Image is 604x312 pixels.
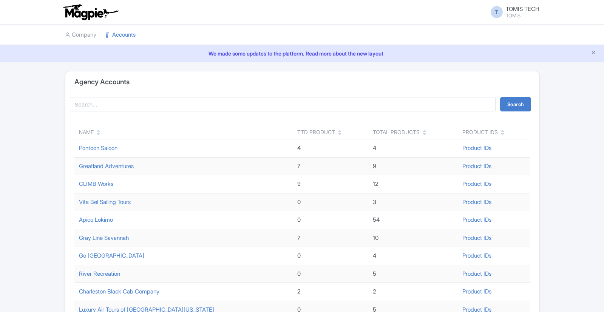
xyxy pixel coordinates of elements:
[70,97,496,111] input: Search...
[368,229,457,247] td: 10
[368,157,457,175] td: 9
[79,128,94,136] div: Name
[368,283,457,301] td: 2
[79,288,159,295] a: Charleston Black Cab Company
[462,198,491,205] a: Product IDs
[293,229,368,247] td: 7
[462,234,491,241] a: Product IDs
[368,175,457,193] td: 12
[293,175,368,193] td: 9
[79,270,120,277] a: River Recreation
[293,139,368,158] td: 4
[79,216,113,223] a: Apico Lokimo
[293,265,368,283] td: 0
[462,270,491,277] a: Product IDs
[506,5,539,12] span: TOMIS TECH
[462,180,491,187] a: Product IDs
[293,193,368,211] td: 0
[65,25,96,45] a: Company
[368,193,457,211] td: 3
[61,4,120,20] img: logo-ab69f6fb50320c5b225c76a69d11143b.png
[491,6,503,18] span: T
[368,265,457,283] td: 5
[462,216,491,223] a: Product IDs
[79,144,117,151] a: Pontoon Saloon
[79,252,144,259] a: Go [GEOGRAPHIC_DATA]
[506,13,539,18] small: TOMIS
[293,211,368,229] td: 0
[373,128,420,136] div: Total Products
[368,211,457,229] td: 54
[79,180,113,187] a: CLIMB Works
[79,162,134,170] a: Greatland Adventures
[79,234,129,241] a: Gray Line Savannah
[368,139,457,158] td: 4
[591,49,596,57] button: Close announcement
[500,97,531,111] button: Search
[486,6,539,18] a: T TOMIS TECH TOMIS
[462,162,491,170] a: Product IDs
[74,78,130,86] h4: Agency Accounts
[293,247,368,265] td: 0
[105,25,136,45] a: Accounts
[5,49,599,57] a: We made some updates to the platform. Read more about the new layout
[462,128,498,136] div: Product IDs
[368,247,457,265] td: 4
[293,157,368,175] td: 7
[462,144,491,151] a: Product IDs
[462,252,491,259] a: Product IDs
[79,198,131,205] a: Vita Bel Sailing Tours
[293,283,368,301] td: 2
[297,128,335,136] div: TTD Product
[462,288,491,295] a: Product IDs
